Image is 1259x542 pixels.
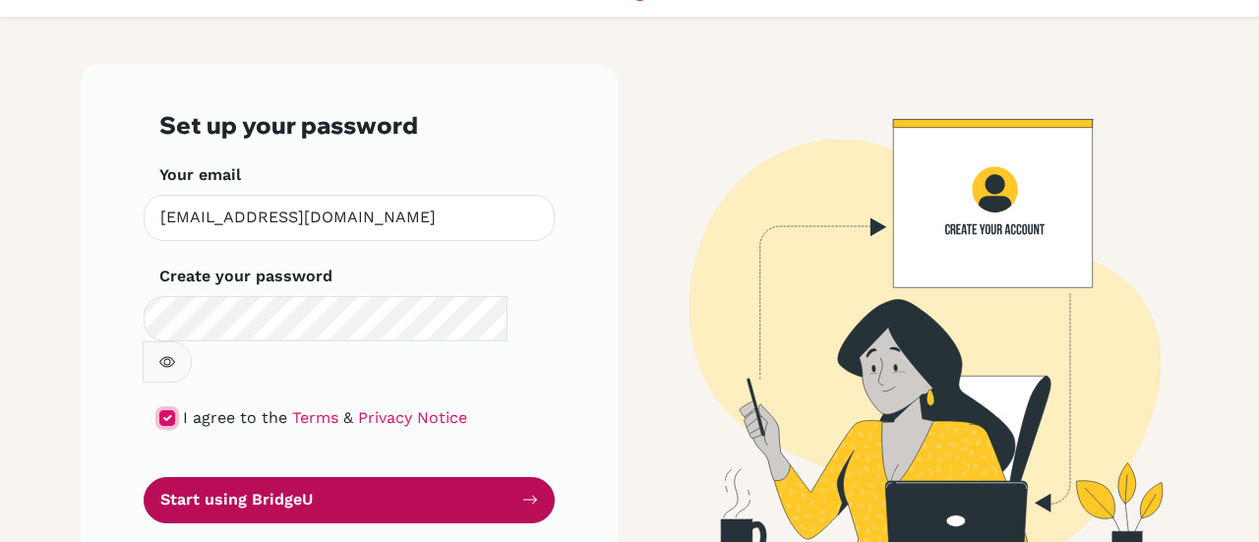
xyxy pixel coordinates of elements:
h3: Set up your password [159,111,539,140]
button: Start using BridgeU [144,477,555,523]
input: Insert your email* [144,195,555,241]
span: & [343,408,353,427]
span: I agree to the [183,408,287,427]
label: Your email [159,163,241,187]
a: Terms [292,408,338,427]
label: Create your password [159,265,332,288]
a: Privacy Notice [358,408,467,427]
